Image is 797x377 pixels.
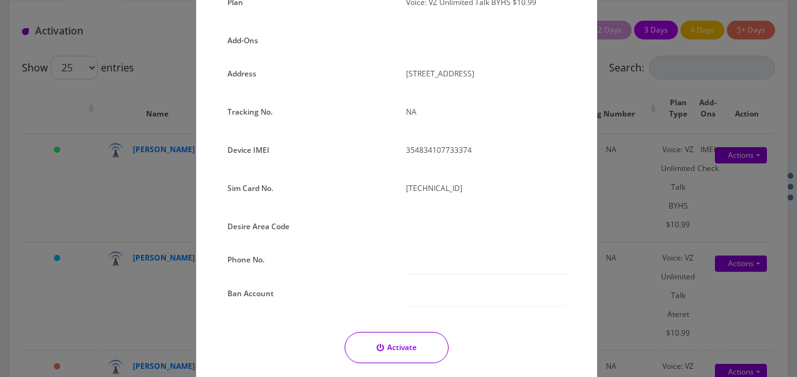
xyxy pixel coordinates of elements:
label: Address [227,65,256,83]
label: Add-Ons [227,31,258,49]
label: Ban Account [227,284,274,302]
button: Activate [345,332,449,363]
label: Sim Card No. [227,179,273,197]
p: 354834107733374 [406,141,566,159]
label: Desire Area Code [227,217,289,235]
label: Device IMEI [227,141,269,159]
p: [STREET_ADDRESS] [406,65,566,83]
p: NA [406,103,566,121]
label: Phone No. [227,250,264,269]
p: [TECHNICAL_ID] [406,179,566,197]
label: Tracking No. [227,103,273,121]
